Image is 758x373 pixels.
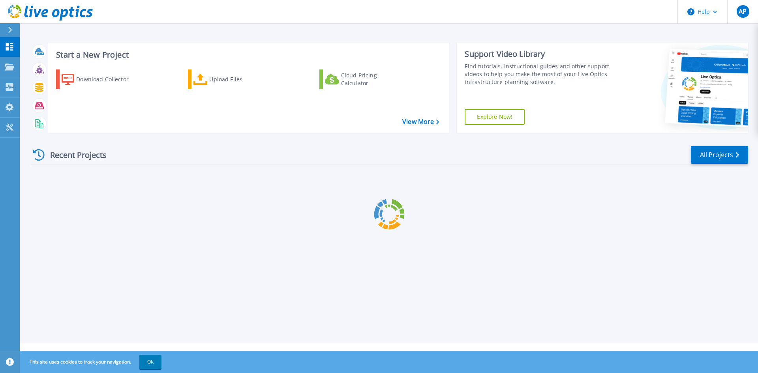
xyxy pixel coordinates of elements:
[56,51,439,59] h3: Start a New Project
[402,118,439,126] a: View More
[56,69,144,89] a: Download Collector
[139,355,161,369] button: OK
[188,69,276,89] a: Upload Files
[22,355,161,369] span: This site uses cookies to track your navigation.
[76,71,139,87] div: Download Collector
[465,49,613,59] div: Support Video Library
[739,8,747,15] span: AP
[465,62,613,86] div: Find tutorials, instructional guides and other support videos to help you make the most of your L...
[465,109,525,125] a: Explore Now!
[30,145,117,165] div: Recent Projects
[341,71,404,87] div: Cloud Pricing Calculator
[209,71,272,87] div: Upload Files
[319,69,407,89] a: Cloud Pricing Calculator
[691,146,748,164] a: All Projects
